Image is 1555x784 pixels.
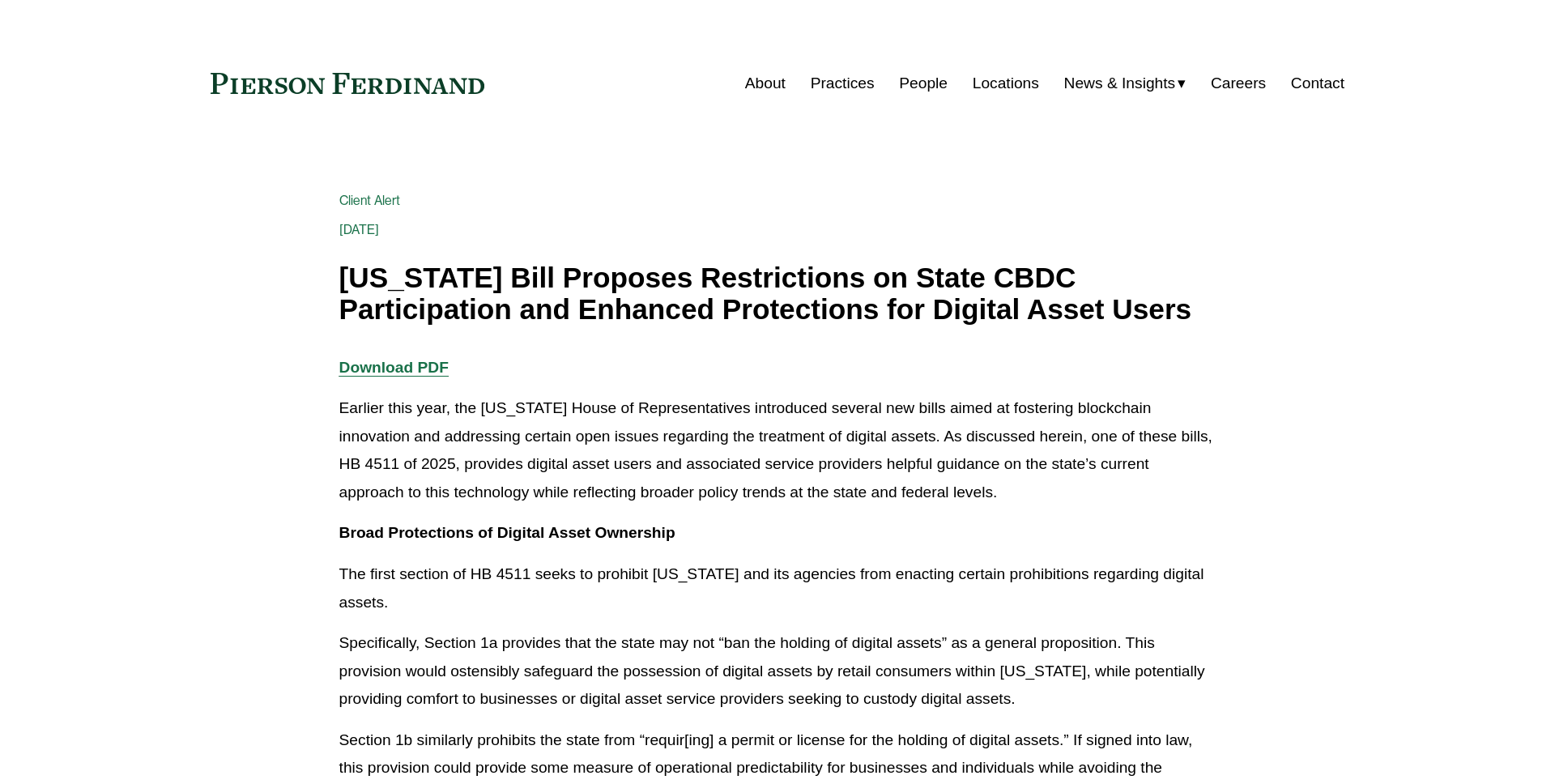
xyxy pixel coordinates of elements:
[339,629,1216,714] p: Specifically, Section 1a provides that the state may not “ban the holding of digital assets” as a...
[1291,68,1344,99] a: Contact
[1064,70,1176,98] span: News & Insights
[339,262,1216,325] h1: [US_STATE] Bill Proposes Restrictions on State CBDC Participation and Enhanced Protections for Di...
[745,68,786,99] a: About
[339,560,1216,616] p: The first section of HB 4511 seeks to prohibit [US_STATE] and its agencies from enacting certain ...
[339,524,675,541] strong: Broad Protections of Digital Asset Ownership
[1064,68,1186,99] a: folder dropdown
[339,222,380,237] span: [DATE]
[973,68,1039,99] a: Locations
[1211,68,1266,99] a: Careers
[899,68,948,99] a: People
[339,193,401,208] a: Client Alert
[339,394,1216,506] p: Earlier this year, the [US_STATE] House of Representatives introduced several new bills aimed at ...
[811,68,875,99] a: Practices
[339,359,449,376] a: Download PDF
